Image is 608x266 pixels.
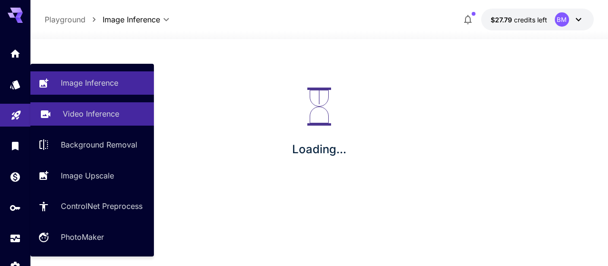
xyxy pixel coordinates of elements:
[103,14,160,25] span: Image Inference
[30,164,154,187] a: Image Upscale
[45,14,85,25] p: Playground
[9,233,21,245] div: Usage
[61,77,118,89] p: Image Inference
[63,108,119,119] p: Video Inference
[61,170,114,181] p: Image Upscale
[9,48,21,59] div: Home
[491,16,514,24] span: $27.79
[9,79,21,90] div: Models
[30,195,154,218] a: ControlNet Preprocess
[292,141,346,158] p: Loading...
[61,139,137,150] p: Background Removal
[45,14,103,25] nav: breadcrumb
[10,106,22,118] div: Playground
[491,15,547,25] div: $27.79319
[555,12,569,27] div: BM
[61,200,142,212] p: ControlNet Preprocess
[30,102,154,126] a: Video Inference
[61,231,104,243] p: PhotoMaker
[9,140,21,152] div: Library
[9,202,21,214] div: API Keys
[30,226,154,249] a: PhotoMaker
[481,9,594,30] button: $27.79319
[514,16,547,24] span: credits left
[30,71,154,95] a: Image Inference
[30,133,154,157] a: Background Removal
[9,171,21,183] div: Wallet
